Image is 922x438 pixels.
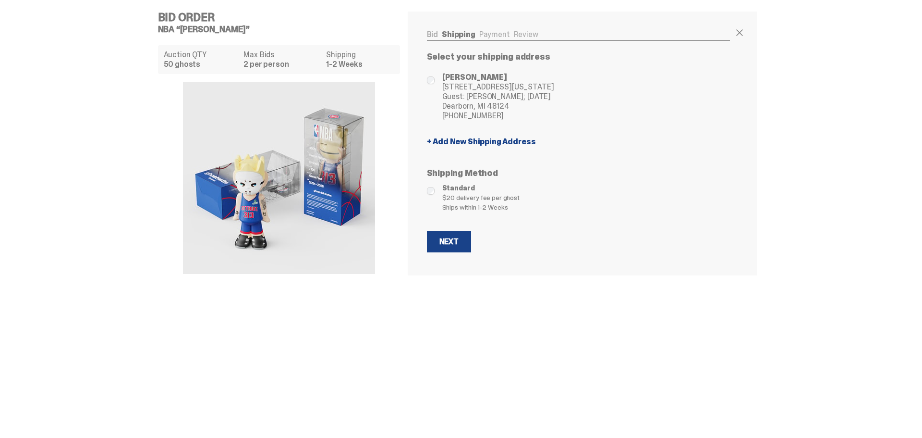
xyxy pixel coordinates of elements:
[427,231,471,252] button: Next
[442,101,554,111] span: Dearborn, MI 48124
[326,61,394,68] dd: 1-2 Weeks
[439,238,459,246] div: Next
[442,183,730,193] span: Standard
[427,169,730,177] p: Shipping Method
[427,29,438,39] a: Bid
[164,51,238,59] dt: Auction QTY
[164,61,238,68] dd: 50 ghosts
[243,51,320,59] dt: Max Bids
[427,52,730,61] p: Select your shipping address
[479,29,510,39] a: Payment
[514,29,538,39] a: Review
[427,138,730,146] a: + Add New Shipping Address
[442,73,554,82] span: [PERSON_NAME]
[442,111,554,121] span: [PHONE_NUMBER]
[442,29,475,39] a: Shipping
[442,92,554,101] span: Guest: [PERSON_NAME]; [DATE]
[442,82,554,92] span: [STREET_ADDRESS][US_STATE]
[158,12,408,23] h4: Bid Order
[158,25,408,34] h5: NBA “[PERSON_NAME]”
[183,82,375,274] img: product image
[442,202,730,212] span: Ships within 1-2 Weeks
[442,193,730,202] span: $20 delivery fee per ghost
[243,61,320,68] dd: 2 per person
[326,51,394,59] dt: Shipping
